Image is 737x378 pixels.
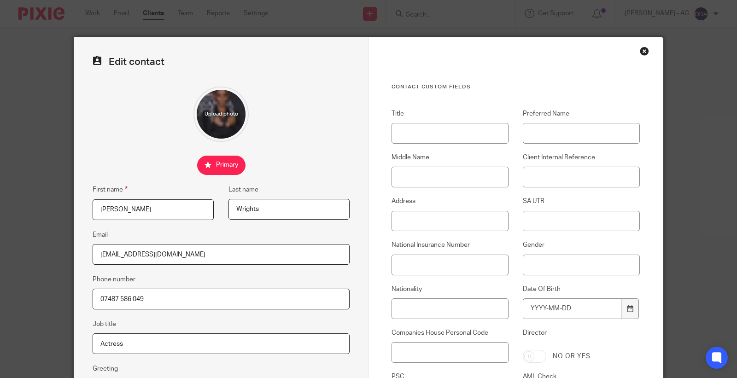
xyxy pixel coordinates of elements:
label: Companies House Personal Code [392,328,509,337]
label: Nationality [392,285,509,294]
label: Phone number [93,275,135,284]
label: Address [392,197,509,206]
label: National Insurance Number [392,240,509,250]
label: Last name [228,185,258,194]
label: First name [93,184,128,195]
label: Client Internal Reference [523,153,640,162]
div: Close this dialog window [640,47,649,56]
label: No or yes [553,352,591,361]
label: Middle Name [392,153,509,162]
h2: Edit contact [93,56,350,68]
label: Email [93,230,108,239]
input: YYYY-MM-DD [523,298,621,319]
label: Gender [523,240,640,250]
label: Greeting [93,364,118,373]
label: SA UTR [523,197,640,206]
label: Director [523,328,640,343]
label: Preferred Name [523,109,640,118]
h3: Contact Custom fields [392,83,640,91]
label: Title [392,109,509,118]
label: Date Of Birth [523,285,640,294]
label: Job title [93,320,116,329]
